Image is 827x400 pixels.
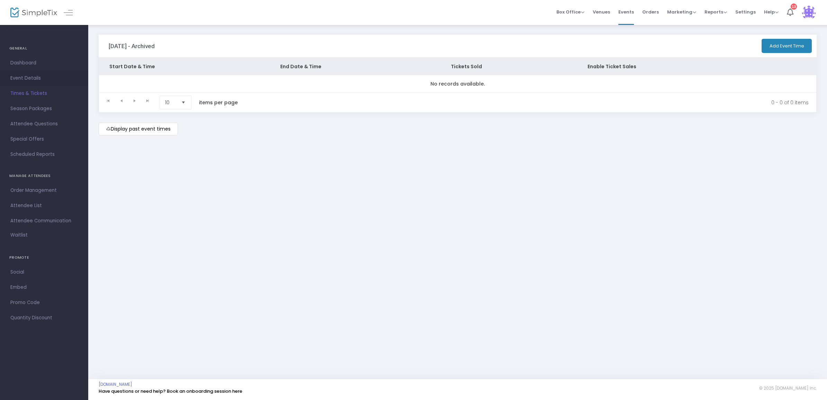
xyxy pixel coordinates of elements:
td: No records available. [99,75,816,92]
th: Tickets Sold [440,58,577,75]
span: Scheduled Reports [10,150,78,159]
th: Start Date & Time [99,58,270,75]
div: 13 [791,3,797,10]
a: Have questions or need help? Book an onboarding session here [99,388,242,394]
span: Attendee Questions [10,119,78,128]
h4: MANAGE ATTENDEES [9,169,79,183]
span: Reports [705,9,727,15]
span: Events [618,3,634,21]
button: Select [179,96,188,109]
span: Settings [735,3,756,21]
span: Box Office [556,9,584,15]
span: Social [10,268,78,277]
span: Special Offers [10,135,78,144]
span: Embed [10,283,78,292]
th: End Date & Time [270,58,441,75]
span: Orders [642,3,659,21]
h4: GENERAL [9,42,79,55]
span: Attendee List [10,201,78,210]
span: Season Packages [10,104,78,113]
span: Waitlist [10,232,28,239]
span: Quantity Discount [10,313,78,322]
span: Attendee Communication [10,216,78,225]
button: Add Event Time [762,39,812,53]
label: items per page [199,99,238,106]
span: Dashboard [10,59,78,68]
kendo-pager-info: 0 - 0 of 0 items [252,96,809,109]
a: [DOMAIN_NAME] [99,382,132,387]
span: Promo Code [10,298,78,307]
h3: [DATE] - Archived [109,43,155,50]
m-button: Display past event times [99,123,178,135]
span: 10 [165,99,176,106]
span: Venues [593,3,610,21]
span: Marketing [667,9,696,15]
h4: PROMOTE [9,251,79,265]
th: Enable Ticket Sales [577,58,680,75]
span: © 2025 [DOMAIN_NAME] Inc. [759,385,817,391]
div: Data table [99,58,816,92]
span: Times & Tickets [10,89,78,98]
span: Event Details [10,74,78,83]
span: Help [764,9,779,15]
span: Order Management [10,186,78,195]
